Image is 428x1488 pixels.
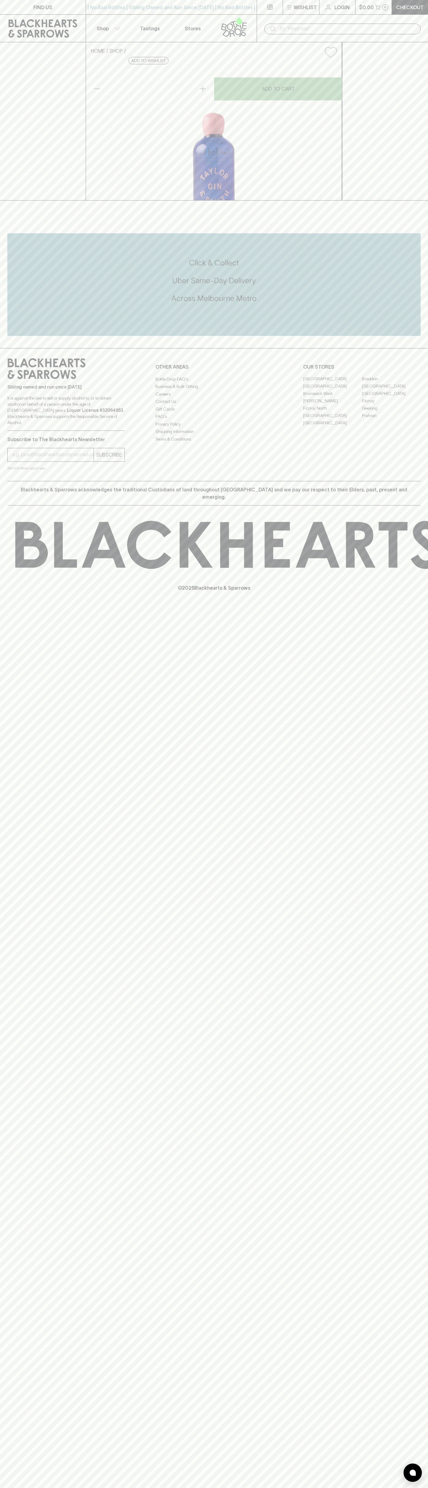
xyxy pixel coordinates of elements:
a: Business & Bulk Gifting [155,383,273,390]
p: ADD TO CART [262,85,295,92]
p: SUBSCRIBE [96,451,122,458]
button: Add to wishlist [322,45,339,60]
p: Tastings [140,25,160,32]
p: Subscribe to The Blackhearts Newsletter [7,436,125,443]
p: Wishlist [294,4,317,11]
input: e.g. jane@blackheartsandsparrows.com.au [12,450,94,460]
a: Prahran [362,412,421,419]
a: Terms & Conditions [155,435,273,443]
p: Checkout [396,4,424,11]
img: bubble-icon [410,1470,416,1476]
a: [GEOGRAPHIC_DATA] [362,390,421,397]
a: Bottle Drop FAQ's [155,375,273,383]
h5: Across Melbourne Metro [7,293,421,303]
a: FAQ's [155,413,273,420]
p: FIND US [33,4,52,11]
p: Blackhearts & Sparrows acknowledges the traditional Custodians of land throughout [GEOGRAPHIC_DAT... [12,486,416,501]
a: Tastings [128,15,171,42]
p: Sibling owned and run since [DATE] [7,384,125,390]
p: Shop [97,25,109,32]
p: $0.00 [359,4,374,11]
p: We will never spam you [7,465,125,471]
a: Contact Us [155,398,273,405]
a: [GEOGRAPHIC_DATA] [303,375,362,383]
p: Stores [185,25,201,32]
a: Gift Cards [155,405,273,413]
a: Geelong [362,405,421,412]
a: Braddon [362,375,421,383]
a: Fitzroy [362,397,421,405]
a: Careers [155,390,273,398]
a: [GEOGRAPHIC_DATA] [303,412,362,419]
p: 0 [384,6,386,9]
h5: Click & Collect [7,258,421,268]
input: Try "Pinot noir" [279,24,416,34]
button: ADD TO CART [214,77,342,100]
a: SHOP [110,48,123,54]
img: 18806.png [86,63,342,200]
button: Add to wishlist [128,57,169,64]
a: Brunswick West [303,390,362,397]
a: [PERSON_NAME] [303,397,362,405]
p: Login [334,4,350,11]
a: [GEOGRAPHIC_DATA] [362,383,421,390]
a: Stores [171,15,214,42]
button: SUBSCRIBE [94,448,125,461]
p: OTHER AREAS [155,363,273,370]
a: [GEOGRAPHIC_DATA] [303,383,362,390]
strong: Liquor License #32064953 [67,408,123,413]
a: Fitzroy North [303,405,362,412]
p: It is against the law to sell or supply alcohol to, or to obtain alcohol on behalf of a person un... [7,395,125,426]
a: [GEOGRAPHIC_DATA] [303,419,362,427]
button: Shop [86,15,129,42]
p: OUR STORES [303,363,421,370]
a: Privacy Policy [155,420,273,428]
h5: Uber Same-Day Delivery [7,276,421,286]
a: Shipping Information [155,428,273,435]
div: Call to action block [7,233,421,336]
a: HOME [91,48,105,54]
